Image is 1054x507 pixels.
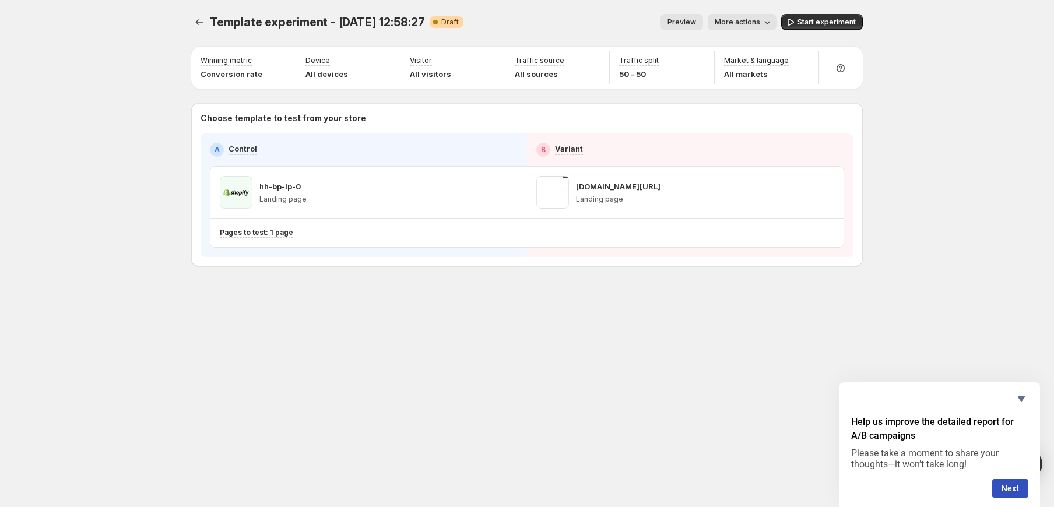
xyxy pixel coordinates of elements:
span: Start experiment [797,17,856,27]
button: Start experiment [781,14,863,30]
h2: B [541,145,546,154]
p: All devices [305,68,348,80]
p: Traffic source [515,56,564,65]
p: All markets [724,68,789,80]
span: Draft [441,17,459,27]
p: Device [305,56,330,65]
p: Landing page [259,195,307,204]
button: Next question [992,479,1028,498]
button: More actions [708,14,777,30]
p: Traffic split [619,56,659,65]
p: Conversion rate [201,68,262,80]
span: More actions [715,17,760,27]
p: Landing page [576,195,660,204]
p: Visitor [410,56,432,65]
h2: Help us improve the detailed report for A/B campaigns [851,415,1028,443]
p: Variant [555,143,583,154]
p: [DOMAIN_NAME][URL] [576,181,660,192]
button: Hide survey [1014,392,1028,406]
p: Control [229,143,257,154]
img: core3vitality.com/hh-bp-lp-1 [536,176,569,209]
button: Experiments [191,14,208,30]
p: Market & language [724,56,789,65]
p: Choose template to test from your store [201,112,853,124]
img: hh-bp-lp-0 [220,176,252,209]
button: Preview [660,14,703,30]
p: Please take a moment to share your thoughts—it won’t take long! [851,448,1028,470]
p: 50 - 50 [619,68,659,80]
p: Winning metric [201,56,252,65]
p: All sources [515,68,564,80]
p: hh-bp-lp-0 [259,181,301,192]
span: Template experiment - [DATE] 12:58:27 [210,15,425,29]
span: Preview [667,17,696,27]
div: Help us improve the detailed report for A/B campaigns [851,392,1028,498]
p: All visitors [410,68,451,80]
p: Pages to test: 1 page [220,228,293,237]
h2: A [215,145,220,154]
